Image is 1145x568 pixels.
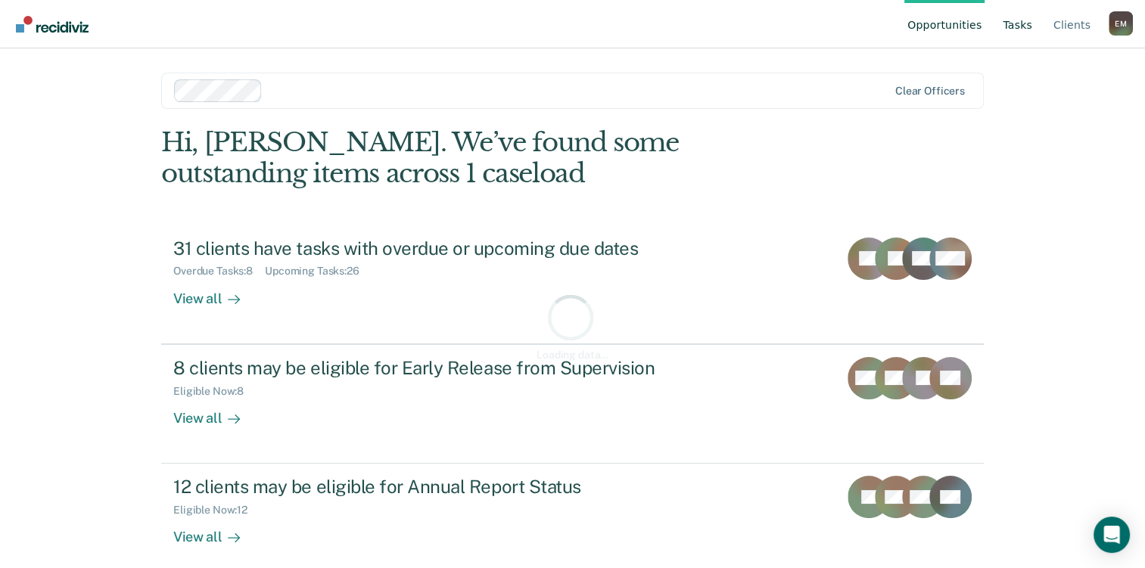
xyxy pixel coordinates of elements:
div: Open Intercom Messenger [1094,517,1130,553]
button: Profile dropdown button [1109,11,1133,36]
img: Recidiviz [16,16,89,33]
div: Clear officers [895,85,965,98]
div: Loading data... [537,349,608,362]
div: E M [1109,11,1133,36]
div: View all [173,517,258,546]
